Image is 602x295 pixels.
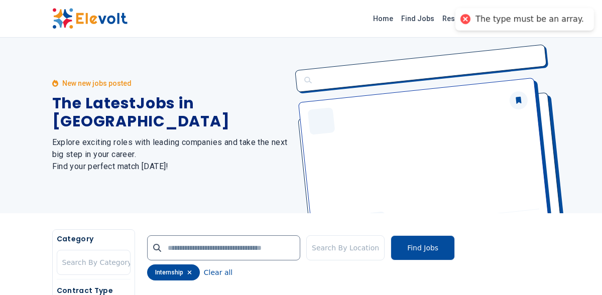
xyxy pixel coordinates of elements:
a: Find Jobs [397,11,438,27]
h5: Category [57,234,131,244]
iframe: Chat Widget [552,247,602,295]
button: Find Jobs [391,235,455,260]
div: internship [147,264,200,280]
img: Elevolt [52,8,128,29]
div: The type must be an array. [475,14,584,25]
a: Resources [438,11,483,27]
h1: The Latest Jobs in [GEOGRAPHIC_DATA] [52,94,289,130]
a: Home [369,11,397,27]
button: Clear all [204,264,232,280]
p: New new jobs posted [62,78,132,88]
h2: Explore exciting roles with leading companies and take the next big step in your career. Find you... [52,136,289,173]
